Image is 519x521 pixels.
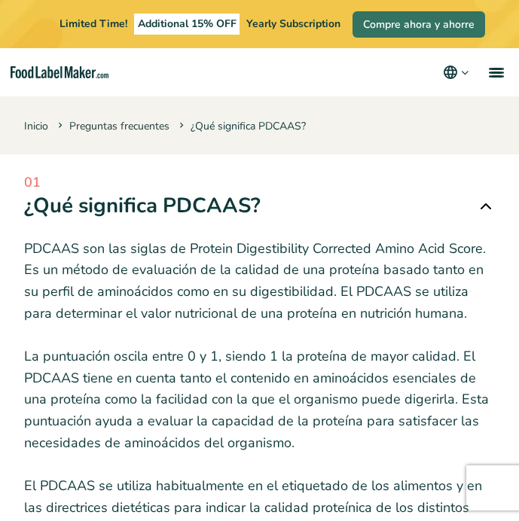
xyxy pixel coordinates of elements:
a: menu [471,48,519,96]
a: Preguntas frecuentes [69,119,169,133]
span: ¿Qué significa PDCAAS? [176,119,306,133]
span: 01 [24,172,495,193]
span: Limited Time! [60,17,127,31]
a: 01 ¿Qué significa PDCAAS? [24,172,495,220]
a: Compre ahora y ahorre [353,11,485,38]
h1: ¿Qué significa PDCAAS? [24,193,261,220]
a: Inicio [24,119,48,133]
span: Yearly Subscription [246,17,340,31]
p: PDCAAS son las siglas de Protein Digestibility Corrected Amino Acid Score. Es un método de evalua... [24,238,495,324]
span: Additional 15% OFF [134,14,240,35]
p: La puntuación oscila entre 0 y 1, siendo 1 la proteína de mayor calidad. El PDCAAS tiene en cuent... [24,346,495,454]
